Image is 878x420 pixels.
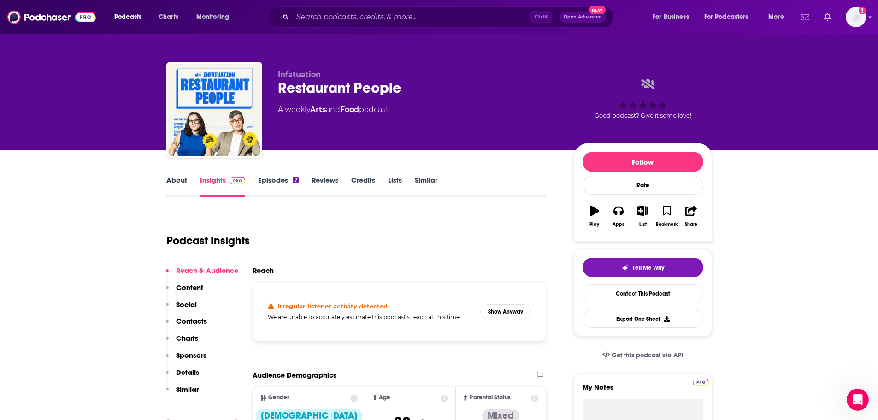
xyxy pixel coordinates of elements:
a: Credits [351,176,375,197]
span: Logged in as lcastillofinn [846,7,866,27]
div: A weekly podcast [278,104,389,115]
span: and [326,105,340,114]
span: Tell Me Why [632,264,664,272]
span: Good podcast? Give it some love! [595,112,691,119]
a: Arts [310,105,326,114]
div: Bookmark [656,222,678,227]
a: About [166,176,187,197]
div: List [639,222,647,227]
button: open menu [762,10,796,24]
button: Show profile menu [846,7,866,27]
button: Share [679,200,703,233]
button: Open AdvancedNew [560,12,606,23]
div: Apps [613,222,625,227]
button: Charts [166,334,198,351]
span: Gender [268,395,289,401]
h2: Audience Demographics [253,371,336,379]
img: Podchaser - Follow, Share and Rate Podcasts [7,8,96,26]
span: For Business [653,11,689,24]
span: Monitoring [196,11,229,24]
img: Podchaser Pro [693,379,709,386]
h5: We are unable to accurately estimate this podcast's reach at this time. [268,314,473,320]
button: Contacts [166,317,207,334]
span: Podcasts [114,11,141,24]
button: tell me why sparkleTell Me Why [583,258,703,277]
img: User Profile [846,7,866,27]
img: Podchaser Pro [230,177,246,184]
button: Export One-Sheet [583,310,703,328]
span: Parental Status [470,395,511,401]
p: Reach & Audience [176,266,238,275]
span: Open Advanced [564,15,602,19]
button: Follow [583,152,703,172]
label: My Notes [583,383,703,399]
h2: Reach [253,266,274,275]
button: List [631,200,654,233]
h1: Podcast Insights [166,234,250,248]
span: Ctrl K [530,11,552,23]
a: Lists [388,176,402,197]
button: Reach & Audience [166,266,238,283]
span: More [768,11,784,24]
button: Content [166,283,203,300]
button: open menu [646,10,701,24]
button: Apps [607,200,631,233]
span: For Podcasters [704,11,748,24]
a: Similar [415,176,437,197]
img: tell me why sparkle [621,264,629,272]
button: Sponsors [166,351,206,368]
input: Search podcasts, credits, & more... [293,10,530,24]
button: Similar [166,385,199,402]
img: Restaurant People [168,64,260,156]
a: InsightsPodchaser Pro [200,176,246,197]
p: Content [176,283,203,292]
button: open menu [108,10,153,24]
button: open menu [698,10,762,24]
p: Social [176,300,197,309]
a: Episodes7 [258,176,298,197]
button: Details [166,368,199,385]
p: Sponsors [176,351,206,360]
button: Bookmark [655,200,679,233]
p: Contacts [176,317,207,325]
div: Play [589,222,599,227]
button: open menu [190,10,241,24]
span: Charts [159,11,178,24]
p: Charts [176,334,198,343]
a: Food [340,105,359,114]
div: 7 [293,177,298,183]
span: Infatuation [278,70,321,79]
a: Pro website [693,377,709,386]
span: Get this podcast via API [612,351,683,359]
p: Details [176,368,199,377]
span: Age [379,395,390,401]
h4: Irregular listener activity detected [278,302,388,310]
a: Get this podcast via API [595,344,691,367]
div: Rate [583,176,703,195]
button: Social [166,300,197,317]
a: Contact This Podcast [583,284,703,302]
svg: Add a profile image [859,7,866,14]
p: Similar [176,385,199,394]
div: Search podcasts, credits, & more... [276,6,623,28]
span: New [589,6,606,14]
button: Show Anyway [480,304,531,319]
button: Play [583,200,607,233]
a: Show notifications dropdown [797,9,813,25]
div: Good podcast? Give it some love! [574,70,712,127]
iframe: Intercom live chat [847,389,869,411]
a: Charts [153,10,184,24]
a: Reviews [312,176,338,197]
a: Show notifications dropdown [820,9,835,25]
div: Share [685,222,697,227]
